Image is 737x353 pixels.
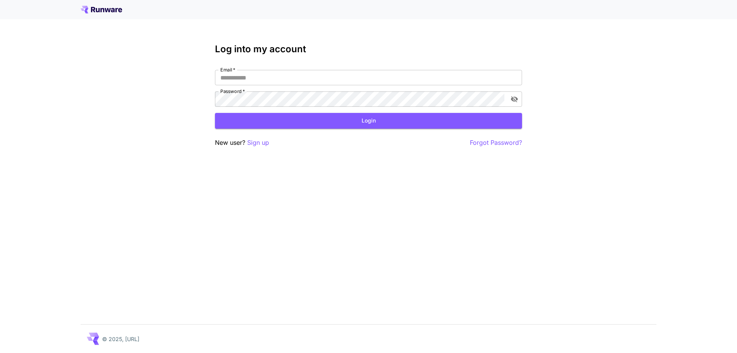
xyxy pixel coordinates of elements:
[215,44,522,55] h3: Log into my account
[247,138,269,147] button: Sign up
[220,66,235,73] label: Email
[470,138,522,147] button: Forgot Password?
[507,92,521,106] button: toggle password visibility
[215,113,522,129] button: Login
[102,335,139,343] p: © 2025, [URL]
[215,138,269,147] p: New user?
[220,88,245,94] label: Password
